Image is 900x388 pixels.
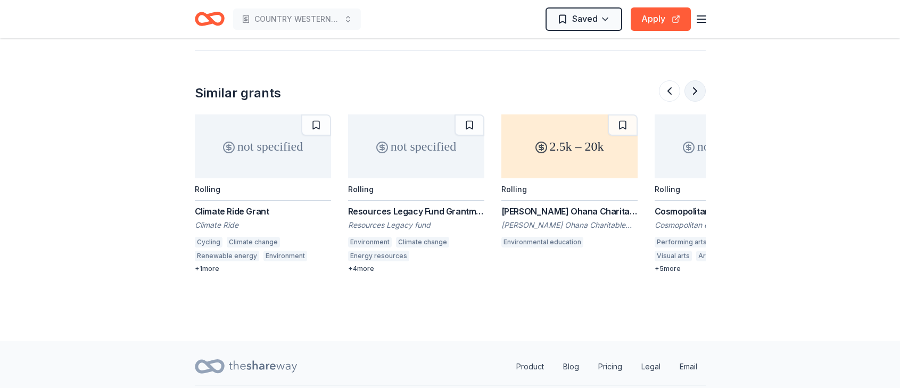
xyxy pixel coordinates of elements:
a: 2.5k – 20kRolling[PERSON_NAME] Ohana Charitable Foundation - Environmental Education Grants[PERSO... [501,114,638,251]
div: Similar grants [195,85,281,102]
div: Rolling [195,185,220,194]
div: Cosmopolitan of [GEOGRAPHIC_DATA] [655,220,791,230]
div: Environment [348,237,392,247]
div: [PERSON_NAME] Ohana Charitable Foundation [501,220,638,230]
div: + 1 more [195,265,331,273]
nav: quick links [508,356,706,377]
div: not specified [195,114,331,178]
div: not specified [348,114,484,178]
a: Legal [633,356,669,377]
div: + 5 more [655,265,791,273]
div: Renewable energy [195,251,259,261]
button: Apply [631,7,691,31]
a: Pricing [590,356,631,377]
button: Saved [546,7,622,31]
div: Resources Legacy Fund Grantmaking Opportunity [348,205,484,218]
div: Rolling [501,185,527,194]
div: Climate change [396,237,449,247]
div: Climate Ride Grant [195,205,331,218]
div: Climate change [227,237,280,247]
a: Blog [555,356,588,377]
div: + 4 more [348,265,484,273]
div: Rolling [655,185,680,194]
div: Rolling [348,185,374,194]
div: 2.5k – 20k [501,114,638,178]
span: Saved [572,12,598,26]
a: Home [195,6,225,31]
a: not specifiedRollingClimate Ride GrantClimate RideCyclingClimate changeRenewable energyEnvironmen... [195,114,331,273]
a: not specifiedRollingResources Legacy Fund Grantmaking OpportunityResources Legacy fundEnvironment... [348,114,484,273]
div: Environmental education [501,237,583,247]
div: not specified [655,114,791,178]
button: COUNTRY WESTERN BLUEGRASS MUSIC HALL OF FAME & MUSEUM [233,9,361,30]
div: [PERSON_NAME] Ohana Charitable Foundation - Environmental Education Grants [501,205,638,218]
div: Cycling [195,237,222,247]
a: Product [508,356,552,377]
div: Climate Ride [195,220,331,230]
div: Resources Legacy fund [348,220,484,230]
div: Arts education [696,251,747,261]
a: not specifiedRollingCosmopolitan of Las Vegas Charitable DonationsCosmopolitan of [GEOGRAPHIC_DAT... [655,114,791,273]
div: Performing arts [655,237,709,247]
a: Email [671,356,706,377]
div: Visual arts [655,251,692,261]
div: Energy resources [348,251,409,261]
div: Cosmopolitan of Las Vegas Charitable Donations [655,205,791,218]
div: Environment [263,251,307,261]
span: COUNTRY WESTERN BLUEGRASS MUSIC HALL OF FAME & MUSEUM [254,13,340,26]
